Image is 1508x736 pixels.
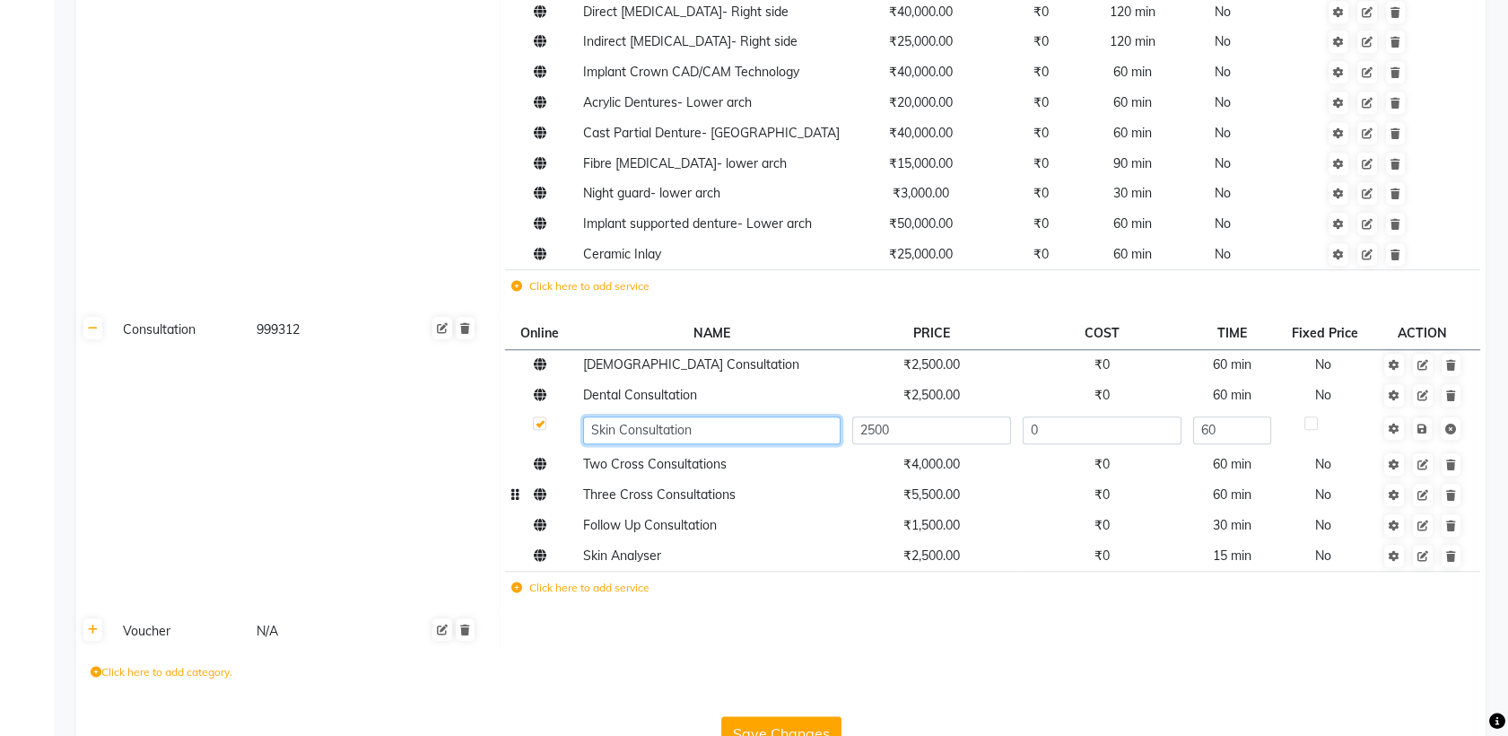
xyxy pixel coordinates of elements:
[583,125,840,141] span: Cast Partial Denture- [GEOGRAPHIC_DATA]
[583,64,799,80] span: Implant Crown CAD/CAM Technology
[1033,215,1049,232] span: ₹0
[1277,319,1376,349] th: Fixed Price
[255,319,387,341] div: 999312
[1215,246,1231,262] span: No
[1033,155,1049,171] span: ₹0
[1315,517,1331,533] span: No
[903,387,960,403] span: ₹2,500.00
[1113,155,1152,171] span: 90 min
[1110,4,1155,20] span: 120 min
[583,356,799,372] span: [DEMOGRAPHIC_DATA] Consultation
[846,319,1016,349] th: PRICE
[1094,486,1110,503] span: ₹0
[1113,215,1152,232] span: 60 min
[583,517,717,533] span: Follow Up Consultation
[1215,64,1231,80] span: No
[511,580,649,596] label: Click here to add service
[1033,185,1049,201] span: ₹0
[889,246,953,262] span: ₹25,000.00
[1315,356,1331,372] span: No
[1094,356,1110,372] span: ₹0
[889,33,953,49] span: ₹25,000.00
[583,246,661,262] span: Ceramic Inlay
[1215,155,1231,171] span: No
[255,620,387,643] div: N/A
[1094,456,1110,472] span: ₹0
[1113,246,1152,262] span: 60 min
[1110,33,1155,49] span: 120 min
[903,548,960,564] span: ₹2,500.00
[903,517,960,533] span: ₹1,500.00
[889,94,953,110] span: ₹20,000.00
[1033,4,1049,20] span: ₹0
[1213,517,1251,533] span: 30 min
[1315,548,1331,564] span: No
[1033,125,1049,141] span: ₹0
[577,319,846,349] th: NAME
[903,456,960,472] span: ₹4,000.00
[889,155,953,171] span: ₹15,000.00
[889,125,953,141] span: ₹40,000.00
[1094,387,1110,403] span: ₹0
[893,185,949,201] span: ₹3,000.00
[583,155,787,171] span: Fibre [MEDICAL_DATA]- lower arch
[1213,456,1251,472] span: 60 min
[903,356,960,372] span: ₹2,500.00
[511,278,649,294] label: Click here to add service
[1215,33,1231,49] span: No
[1215,185,1231,201] span: No
[1215,94,1231,110] span: No
[1094,517,1110,533] span: ₹0
[583,215,812,232] span: Implant supported denture- Lower arch
[1016,319,1187,349] th: COST
[1113,185,1152,201] span: 30 min
[505,319,577,349] th: Online
[889,4,953,20] span: ₹40,000.00
[583,94,752,110] span: Acrylic Dentures- Lower arch
[1113,64,1152,80] span: 60 min
[1213,387,1251,403] span: 60 min
[1033,64,1049,80] span: ₹0
[583,548,661,564] span: Skin Analyser
[1213,356,1251,372] span: 60 min
[1033,33,1049,49] span: ₹0
[583,4,789,20] span: Direct [MEDICAL_DATA]- Right side
[91,664,232,680] label: Click here to add category.
[1033,246,1049,262] span: ₹0
[1188,319,1277,349] th: TIME
[116,319,248,341] div: Consultation
[1113,125,1152,141] span: 60 min
[1315,387,1331,403] span: No
[1376,319,1469,349] th: ACTION
[1033,94,1049,110] span: ₹0
[583,486,736,503] span: Three Cross Consultations
[583,185,720,201] span: Night guard- lower arch
[1215,215,1231,232] span: No
[583,456,727,472] span: Two Cross Consultations
[1215,125,1231,141] span: No
[903,486,960,503] span: ₹5,500.00
[583,387,697,403] span: Dental Consultation
[1113,94,1152,110] span: 60 min
[889,64,953,80] span: ₹40,000.00
[1213,548,1251,564] span: 15 min
[1315,486,1331,503] span: No
[1315,456,1331,472] span: No
[889,215,953,232] span: ₹50,000.00
[1094,548,1110,564] span: ₹0
[1213,486,1251,503] span: 60 min
[583,33,798,49] span: Indirect [MEDICAL_DATA]- Right side
[1215,4,1231,20] span: No
[116,620,248,643] div: Voucher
